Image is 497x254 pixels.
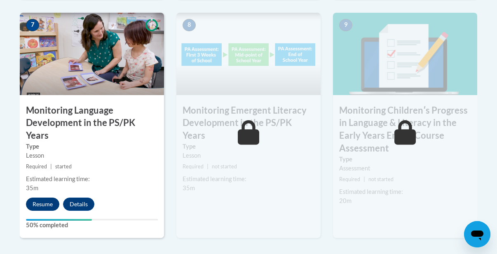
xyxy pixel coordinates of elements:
span: Required [26,163,47,170]
span: 20m [339,197,352,204]
span: | [50,163,52,170]
span: 35m [26,184,38,191]
label: Type [183,142,314,151]
label: 50% completed [26,221,158,230]
span: not started [212,163,237,170]
div: Lesson [26,151,158,160]
div: Estimated learning time: [26,175,158,184]
h3: Monitoring Language Development in the PS/PK Years [20,104,164,142]
img: Course Image [176,13,321,95]
span: 35m [183,184,195,191]
img: Course Image [20,13,164,95]
span: | [207,163,209,170]
img: Course Image [333,13,477,95]
div: Assessment [339,164,471,173]
div: Estimated learning time: [339,187,471,196]
span: Required [183,163,204,170]
div: Estimated learning time: [183,175,314,184]
label: Type [339,155,471,164]
span: 9 [339,19,352,31]
div: Your progress [26,219,92,221]
span: 8 [183,19,196,31]
label: Type [26,142,158,151]
button: Resume [26,198,59,211]
h3: Monitoring Childrenʹs Progress in Language & Literacy in the Early Years End of Course Assessment [333,104,477,155]
span: 7 [26,19,39,31]
button: Details [63,198,94,211]
span: | [363,176,365,182]
span: not started [368,176,394,182]
span: Required [339,176,360,182]
iframe: Button to launch messaging window [464,221,490,247]
div: Lesson [183,151,314,160]
h3: Monitoring Emergent Literacy Development in the PS/PK Years [176,104,321,142]
span: started [55,163,72,170]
